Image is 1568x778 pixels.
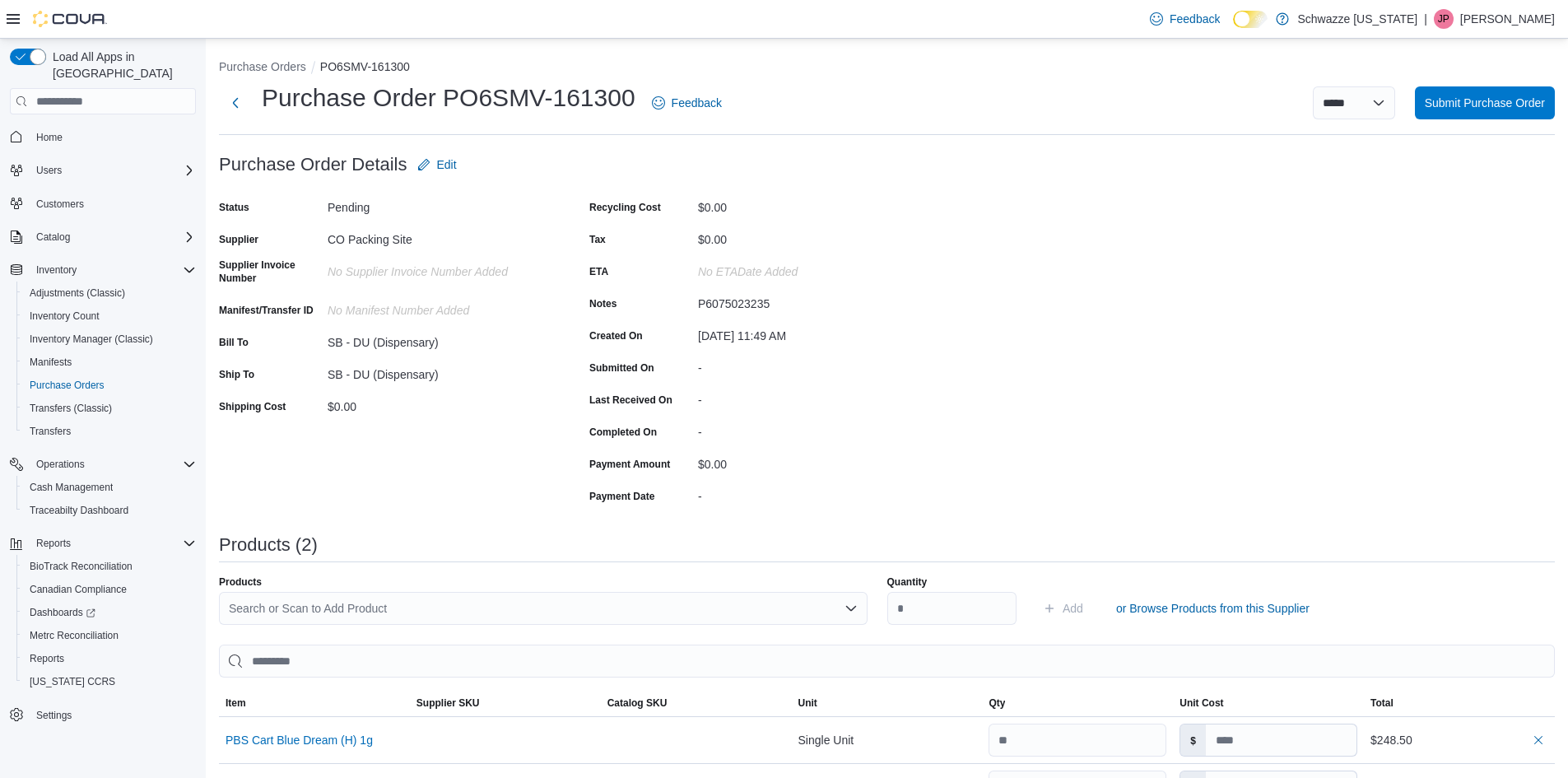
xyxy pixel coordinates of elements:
[589,458,670,471] label: Payment Amount
[328,259,548,278] div: No Supplier Invoice Number added
[982,690,1173,716] button: Qty
[23,375,111,395] a: Purchase Orders
[30,310,100,323] span: Inventory Count
[698,355,919,375] div: -
[589,297,616,310] label: Notes
[46,49,196,82] span: Load All Apps in [GEOGRAPHIC_DATA]
[30,260,83,280] button: Inventory
[219,155,407,175] h3: Purchase Order Details
[1425,95,1545,111] span: Submit Purchase Order
[30,454,91,474] button: Operations
[36,231,70,244] span: Catalog
[607,696,668,710] span: Catalog SKU
[30,287,125,300] span: Adjustments (Classic)
[589,329,643,342] label: Created On
[219,336,249,349] label: Bill To
[30,533,196,553] span: Reports
[589,361,654,375] label: Submitted On
[1170,11,1220,27] span: Feedback
[698,291,919,310] div: P6075023235
[1370,730,1548,750] div: $248.50
[23,626,196,645] span: Metrc Reconciliation
[30,227,77,247] button: Catalog
[23,557,196,576] span: BioTrack Reconciliation
[1415,86,1555,119] button: Submit Purchase Order
[589,233,606,246] label: Tax
[16,282,202,305] button: Adjustments (Classic)
[3,159,202,182] button: Users
[23,398,119,418] a: Transfers (Classic)
[16,351,202,374] button: Manifests
[23,603,196,622] span: Dashboards
[33,11,107,27] img: Cova
[36,164,62,177] span: Users
[601,690,792,716] button: Catalog SKU
[589,201,661,214] label: Recycling Cost
[30,425,71,438] span: Transfers
[792,690,983,716] button: Unit
[1233,28,1234,29] span: Dark Mode
[23,329,196,349] span: Inventory Manager (Classic)
[3,124,202,148] button: Home
[219,201,249,214] label: Status
[1460,9,1555,29] p: [PERSON_NAME]
[16,397,202,420] button: Transfers (Classic)
[30,227,196,247] span: Catalog
[30,705,196,725] span: Settings
[36,709,72,722] span: Settings
[23,375,196,395] span: Purchase Orders
[698,259,919,278] div: No ETADate added
[219,575,262,589] label: Products
[1364,690,1555,716] button: Total
[23,649,196,669] span: Reports
[645,86,728,119] a: Feedback
[3,453,202,476] button: Operations
[23,501,196,520] span: Traceabilty Dashboard
[589,490,654,503] label: Payment Date
[36,537,71,550] span: Reports
[23,478,196,497] span: Cash Management
[226,734,373,747] button: PBS Cart Blue Dream (H) 1g
[23,580,196,599] span: Canadian Compliance
[1116,600,1310,617] span: or Browse Products from this Supplier
[328,194,548,214] div: Pending
[1370,696,1394,710] span: Total
[16,555,202,578] button: BioTrack Reconciliation
[1424,9,1427,29] p: |
[989,696,1005,710] span: Qty
[1434,9,1454,29] div: Jimmy Peters
[30,481,113,494] span: Cash Management
[262,82,635,114] h1: Purchase Order PO6SMV-161300
[30,675,115,688] span: [US_STATE] CCRS
[30,379,105,392] span: Purchase Orders
[30,333,153,346] span: Inventory Manager (Classic)
[328,297,548,317] div: No Manifest Number added
[30,194,91,214] a: Customers
[36,458,85,471] span: Operations
[36,198,84,211] span: Customers
[328,361,548,381] div: SB - DU (Dispensary)
[3,532,202,555] button: Reports
[30,652,64,665] span: Reports
[328,329,548,349] div: SB - DU (Dispensary)
[698,483,919,503] div: -
[23,352,196,372] span: Manifests
[30,504,128,517] span: Traceabilty Dashboard
[30,260,196,280] span: Inventory
[30,128,69,147] a: Home
[23,422,77,441] a: Transfers
[1036,592,1090,625] button: Add
[219,233,258,246] label: Supplier
[1233,11,1268,28] input: Dark Mode
[589,394,672,407] label: Last Received On
[23,672,196,692] span: Washington CCRS
[219,400,286,413] label: Shipping Cost
[30,583,127,596] span: Canadian Compliance
[16,420,202,443] button: Transfers
[887,575,928,589] label: Quantity
[219,58,1555,78] nav: An example of EuiBreadcrumbs
[1179,696,1223,710] span: Unit Cost
[219,368,254,381] label: Ship To
[23,501,135,520] a: Traceabilty Dashboard
[16,476,202,499] button: Cash Management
